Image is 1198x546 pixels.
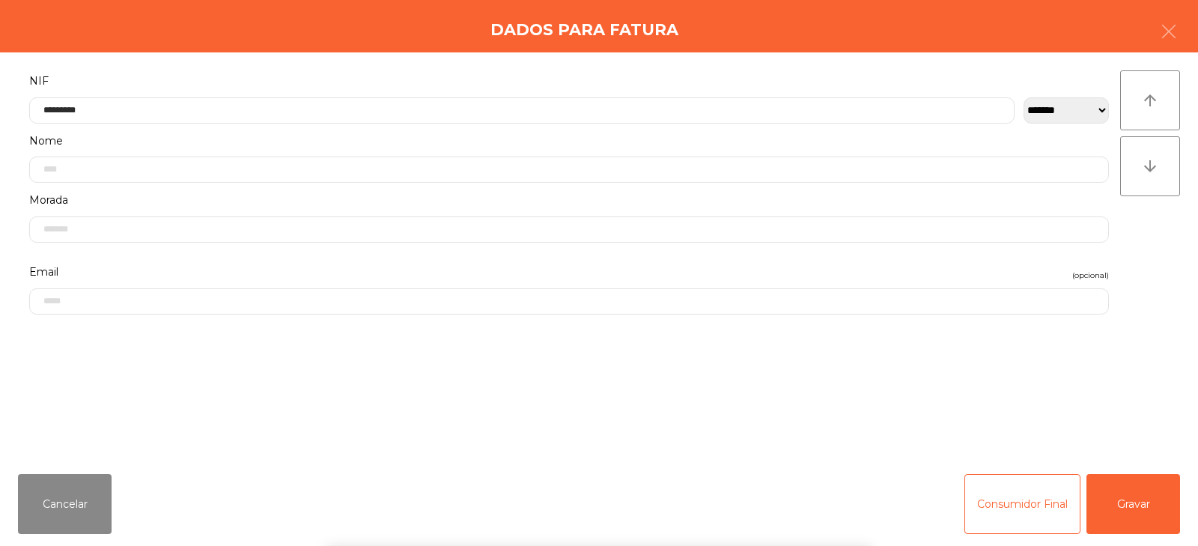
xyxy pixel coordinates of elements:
[1072,268,1109,282] span: (opcional)
[1141,91,1159,109] i: arrow_upward
[29,71,49,91] span: NIF
[29,262,58,282] span: Email
[29,190,68,210] span: Morada
[490,19,678,41] h4: Dados para Fatura
[29,131,63,151] span: Nome
[1141,157,1159,175] i: arrow_downward
[1120,70,1180,130] button: arrow_upward
[1120,136,1180,196] button: arrow_downward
